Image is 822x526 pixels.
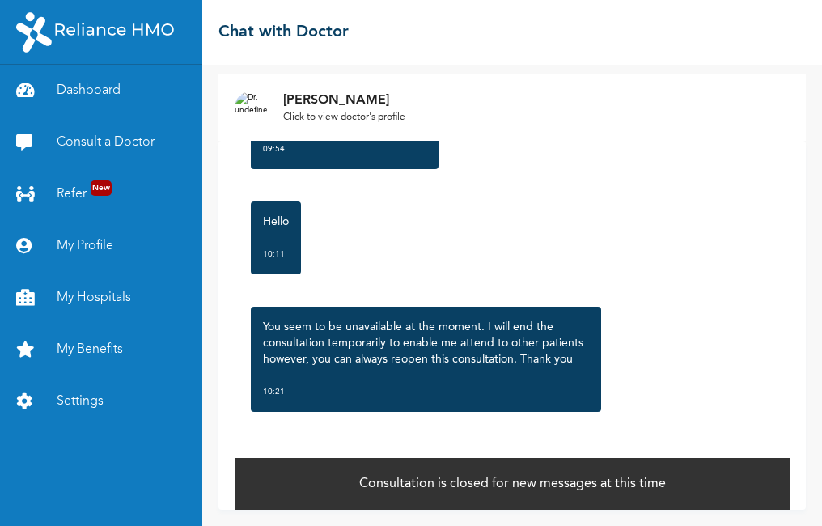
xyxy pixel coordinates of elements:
[359,474,666,494] p: Consultation is closed for new messages at this time
[91,180,112,196] span: New
[263,214,289,230] p: Hello
[235,91,267,124] img: Dr. undefined`
[283,91,405,110] p: [PERSON_NAME]
[263,141,426,157] div: 09:54
[263,246,289,262] div: 10:11
[16,12,174,53] img: RelianceHMO's Logo
[263,319,589,367] p: You seem to be unavailable at the moment. I will end the consultation temporarily to enable me at...
[263,384,589,400] div: 10:21
[283,112,405,122] u: Click to view doctor's profile
[218,20,349,45] h2: Chat with Doctor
